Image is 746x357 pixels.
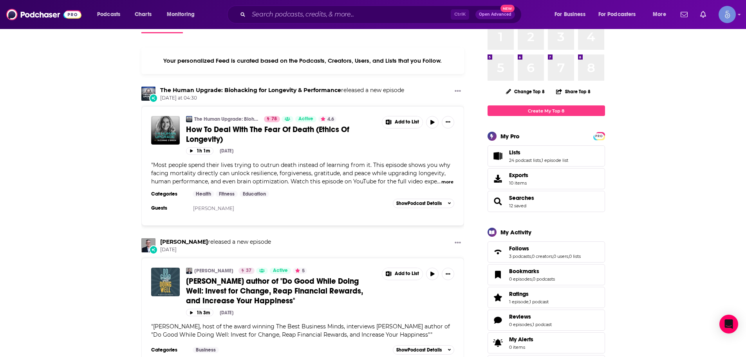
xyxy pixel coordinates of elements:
[594,133,604,139] span: PRO
[293,268,307,274] button: 5
[509,245,529,252] span: Follows
[216,191,238,197] a: Fitness
[509,276,532,282] a: 0 episodes
[186,116,192,122] img: The Human Upgrade: Biohacking for Longevity & Performance
[719,6,736,23] span: Logged in as Spiral5-G1
[533,276,555,282] a: 0 podcasts
[647,8,676,21] button: open menu
[533,322,552,327] a: 1 podcast
[542,158,568,163] a: 1 episode list
[452,87,464,96] button: Show More Button
[186,276,376,306] a: [PERSON_NAME] author of "Do Good While Doing Well: Invest for Change, Reap Financial Rewards, and...
[442,116,454,129] button: Show More Button
[246,267,251,275] span: 37
[488,332,605,353] a: My Alerts
[441,179,453,185] button: more
[488,105,605,116] a: Create My Top 8
[452,238,464,248] button: Show More Button
[509,336,533,343] span: My Alerts
[151,347,186,353] h3: Categories
[151,323,450,338] span: [PERSON_NAME], host of the award winning The Best Business Minds, interviews [PERSON_NAME] author...
[298,115,313,123] span: Active
[541,158,542,163] span: ,
[151,191,186,197] h3: Categories
[271,115,277,123] span: 78
[488,145,605,167] span: Lists
[509,268,539,275] span: Bookmarks
[160,87,341,94] a: The Human Upgrade: Biohacking for Longevity & Performance
[532,322,533,327] span: ,
[92,8,130,21] button: open menu
[149,245,158,254] div: New Episode
[186,147,213,155] button: 1h 1m
[509,172,528,179] span: Exports
[490,246,506,257] a: Follows
[509,290,549,297] a: Ratings
[532,276,533,282] span: ,
[529,299,549,304] a: 1 podcast
[160,238,208,245] a: Marc Kramer
[186,268,192,274] img: Marc Kramer
[451,9,469,20] span: Ctrl K
[555,9,585,20] span: For Business
[249,8,451,21] input: Search podcasts, credits, & more...
[509,344,533,350] span: 0 items
[488,287,605,308] span: Ratings
[161,8,205,21] button: open menu
[509,245,581,252] a: Follows
[509,203,526,208] a: 12 saved
[393,199,455,208] button: ShowPodcast Details
[193,205,234,211] a: [PERSON_NAME]
[509,313,552,320] a: Reviews
[141,47,464,74] div: Your personalized Feed is curated based on the Podcasts, Creators, Users, and Lists that you Follow.
[437,178,441,185] span: ...
[382,116,423,128] button: Show More Button
[151,268,180,296] img: Marcia Dawood author of "Do Good While Doing Well: Invest for Change, Reap Financial Rewards, and...
[509,149,568,156] a: Lists
[500,132,520,140] div: My Pro
[509,149,520,156] span: Lists
[6,7,81,22] a: Podchaser - Follow, Share and Rate Podcasts
[556,84,591,99] button: Share Top 8
[509,268,555,275] a: Bookmarks
[653,9,666,20] span: More
[509,299,529,304] a: 1 episode
[135,9,152,20] span: Charts
[509,322,532,327] a: 0 episodes
[395,119,419,125] span: Add to List
[167,9,195,20] span: Monitoring
[393,345,455,355] button: ShowPodcast Details
[532,254,553,259] a: 0 creators
[193,191,214,197] a: Health
[141,87,155,101] img: The Human Upgrade: Biohacking for Longevity & Performance
[264,116,280,122] a: 78
[186,125,376,144] a: How To Deal With The Fear Of Death (Ethics Of Longevity)
[569,254,581,259] a: 0 lists
[509,194,534,201] a: Searches
[719,6,736,23] img: User Profile
[719,315,738,333] div: Open Intercom Messenger
[194,268,233,274] a: [PERSON_NAME]
[509,180,528,186] span: 10 items
[677,8,691,21] a: Show notifications dropdown
[475,10,515,19] button: Open AdvancedNew
[151,323,450,338] span: " "
[529,299,529,304] span: ,
[160,95,404,101] span: [DATE] at 04:30
[270,268,291,274] a: Active
[490,150,506,161] a: Lists
[396,347,442,353] span: Show Podcast Details
[488,310,605,331] span: Reviews
[193,347,219,353] a: Business
[490,337,506,348] span: My Alerts
[442,268,454,280] button: Show More Button
[220,310,233,315] div: [DATE]
[509,313,531,320] span: Reviews
[194,116,259,122] a: The Human Upgrade: Biohacking for Longevity & Performance
[151,116,180,145] img: How To Deal With The Fear Of Death (Ethics Of Longevity)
